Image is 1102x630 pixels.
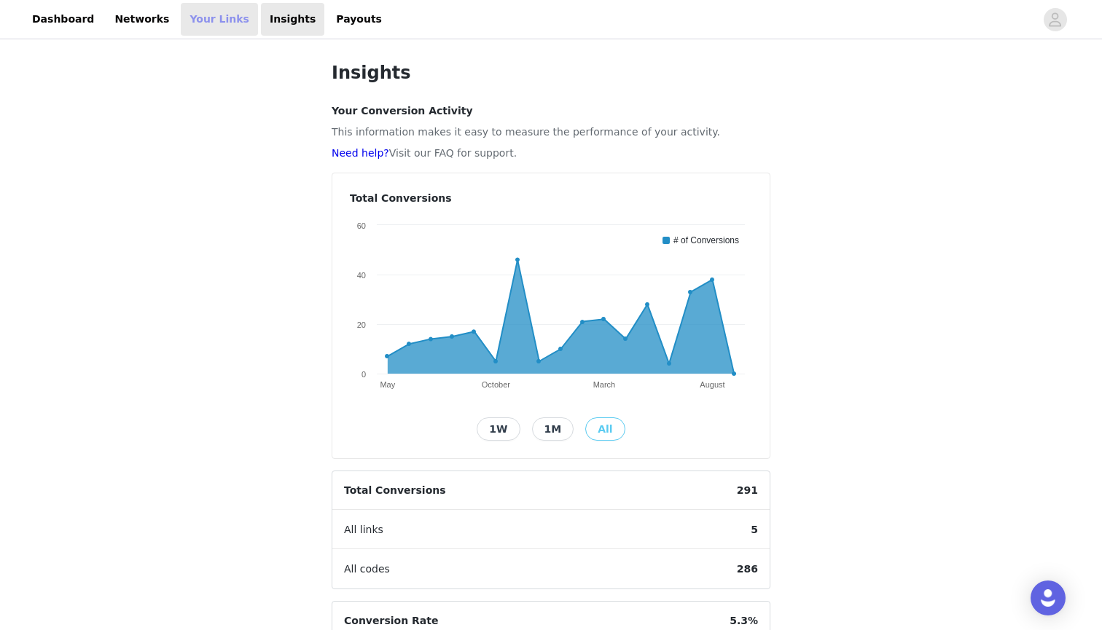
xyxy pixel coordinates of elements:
span: 5 [739,511,770,549]
span: 291 [725,471,770,510]
h1: Insights [332,60,770,86]
a: Dashboard [23,3,103,36]
a: Payouts [327,3,391,36]
button: All [585,417,625,441]
p: Visit our FAQ for support. [332,146,770,161]
a: Networks [106,3,178,36]
a: Insights [261,3,324,36]
a: Need help? [332,147,389,159]
text: 60 [357,221,366,230]
text: 20 [357,320,366,329]
h4: Total Conversions [350,191,752,206]
span: 286 [725,550,770,588]
span: All links [332,511,395,549]
h4: Your Conversion Activity [332,103,770,119]
text: # of Conversions [673,235,739,245]
text: August [700,380,724,389]
span: Total Conversions [332,471,458,510]
button: 1M [532,417,574,441]
text: October [482,380,510,389]
text: May [380,380,395,389]
text: 40 [357,271,366,280]
p: This information makes it easy to measure the performance of your activity. [332,125,770,140]
a: Your Links [181,3,258,36]
text: 0 [362,370,366,379]
button: 1W [477,417,520,441]
div: Open Intercom Messenger [1031,580,1066,615]
text: March [593,380,616,389]
div: avatar [1048,8,1062,31]
span: All codes [332,550,402,588]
